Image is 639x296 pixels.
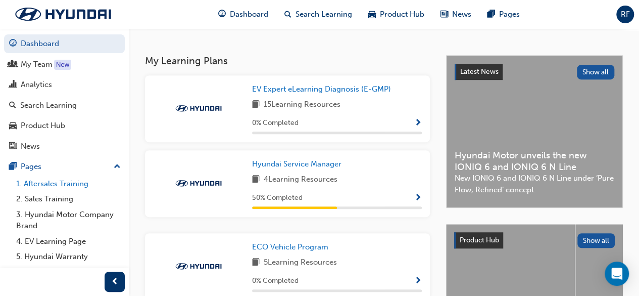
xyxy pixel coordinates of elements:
span: car-icon [368,8,376,21]
a: 3. Hyundai Motor Company Brand [12,207,125,234]
a: Dashboard [4,34,125,53]
span: 4 Learning Resources [264,174,337,186]
a: Latest NewsShow allHyundai Motor unveils the new IONIQ 6 and IONIQ 6 N LineNew IONIQ 6 and IONIQ ... [446,55,623,208]
span: 0 % Completed [252,117,299,129]
span: 15 Learning Resources [264,99,340,111]
a: 4. EV Learning Page [12,234,125,249]
a: My Team [4,55,125,74]
span: Pages [499,9,520,20]
a: Analytics [4,75,125,94]
span: news-icon [9,142,17,151]
span: chart-icon [9,80,17,90]
span: pages-icon [487,8,495,21]
span: car-icon [9,121,17,131]
a: news-iconNews [432,4,479,25]
div: Product Hub [21,120,65,132]
a: Product HubShow all [454,232,615,248]
span: pages-icon [9,162,17,172]
span: 50 % Completed [252,192,303,204]
span: prev-icon [111,276,119,288]
span: Dashboard [230,9,268,20]
a: ECO Vehicle Program [252,241,332,253]
a: 1. Aftersales Training [12,176,125,192]
span: 5 Learning Resources [264,257,337,269]
a: Hyundai Service Manager [252,158,346,170]
button: Show Progress [414,117,422,130]
span: book-icon [252,99,260,111]
span: search-icon [284,8,291,21]
a: car-iconProduct Hub [360,4,432,25]
button: Pages [4,157,125,176]
span: guage-icon [9,39,17,49]
span: Product Hub [380,9,424,20]
span: ECO Vehicle Program [252,242,328,251]
img: Trak [5,4,121,25]
span: search-icon [9,101,16,110]
a: EV Expert eLearning Diagnosis (E-GMP) [252,83,395,95]
span: 0 % Completed [252,275,299,287]
a: Product Hub [4,116,125,135]
button: Show all [577,233,615,248]
button: DashboardMy TeamAnalyticsSearch LearningProduct HubNews [4,32,125,157]
span: Hyundai Service Manager [252,159,341,168]
span: Show Progress [414,119,422,128]
button: Show Progress [414,192,422,204]
button: Show Progress [414,275,422,287]
button: Show all [577,65,615,79]
img: Trak [171,261,226,271]
div: News [21,141,40,152]
a: Search Learning [4,96,125,115]
div: Analytics [21,79,52,91]
img: Trak [171,103,226,113]
a: search-iconSearch Learning [276,4,360,25]
div: Pages [21,161,41,173]
span: people-icon [9,60,17,69]
span: EV Expert eLearning Diagnosis (E-GMP) [252,84,391,94]
span: Latest News [460,67,499,76]
a: 2. Sales Training [12,191,125,207]
div: My Team [21,59,53,70]
span: Hyundai Motor unveils the new IONIQ 6 and IONIQ 6 N Line [455,150,614,173]
div: Open Intercom Messenger [605,262,629,286]
button: RF [616,6,634,23]
span: Product Hub [460,236,499,244]
span: News [452,9,471,20]
span: Search Learning [296,9,352,20]
img: Trak [171,178,226,188]
h3: My Learning Plans [145,55,430,67]
span: news-icon [440,8,448,21]
span: Show Progress [414,194,422,203]
span: New IONIQ 6 and IONIQ 6 N Line under ‘Pure Flow, Refined’ concept. [455,173,614,195]
a: 6. AD Creator [12,265,125,280]
span: book-icon [252,174,260,186]
div: Search Learning [20,100,77,111]
span: Show Progress [414,277,422,286]
a: Latest NewsShow all [455,64,614,80]
a: 5. Hyundai Warranty [12,249,125,265]
a: pages-iconPages [479,4,528,25]
span: book-icon [252,257,260,269]
span: guage-icon [218,8,226,21]
a: News [4,137,125,156]
span: RF [621,9,630,20]
a: guage-iconDashboard [210,4,276,25]
span: up-icon [114,160,121,174]
div: Tooltip anchor [54,60,71,70]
